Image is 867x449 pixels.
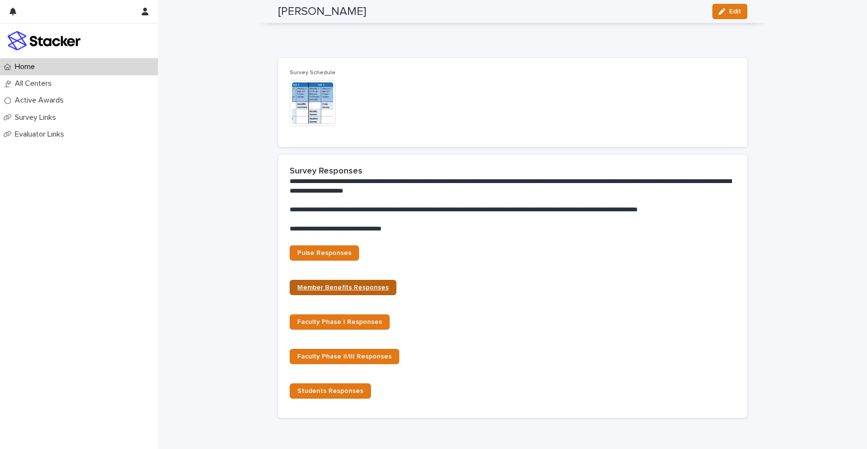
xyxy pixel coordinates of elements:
a: Faculty Phase I Responses [290,314,390,330]
p: Evaluator Links [11,130,72,139]
p: Survey Links [11,113,64,122]
img: stacker-logo-colour.png [8,31,80,50]
span: Pulse Responses [297,250,351,256]
span: Survey Schedule [290,70,336,76]
span: Member Benefits Responses [297,284,389,291]
span: Faculty Phase II/III Responses [297,353,392,360]
a: Faculty Phase II/III Responses [290,349,399,364]
h2: Survey Responses [290,166,362,177]
span: Faculty Phase I Responses [297,319,382,325]
p: All Centers [11,79,59,88]
span: Edit [729,8,741,15]
a: Pulse Responses [290,245,359,261]
p: Home [11,62,43,71]
a: Students Responses [290,383,371,399]
span: Students Responses [297,388,363,394]
h2: [PERSON_NAME] [278,5,366,19]
p: Active Awards [11,96,71,105]
button: Edit [712,4,747,19]
a: Member Benefits Responses [290,280,396,295]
